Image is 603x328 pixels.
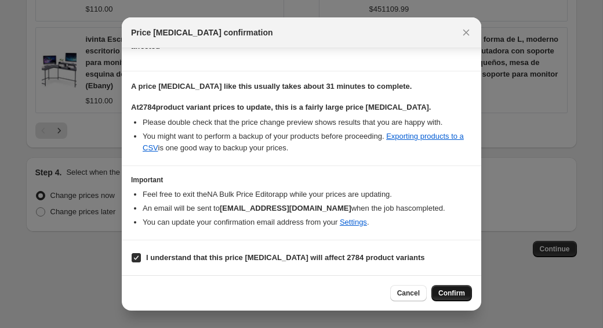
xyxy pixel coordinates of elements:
[131,175,472,185] h3: Important
[131,82,412,91] b: A price [MEDICAL_DATA] like this usually takes about 31 minutes to complete.
[131,27,273,38] span: Price [MEDICAL_DATA] confirmation
[143,217,472,228] li: You can update your confirmation email address from your .
[397,289,420,298] span: Cancel
[146,253,425,262] b: I understand that this price [MEDICAL_DATA] will affect 2784 product variants
[220,204,351,212] b: [EMAIL_ADDRESS][DOMAIN_NAME]
[390,285,427,301] button: Cancel
[143,189,472,200] li: Feel free to exit the NA Bulk Price Editor app while your prices are updating.
[458,24,474,41] button: Close
[438,289,465,298] span: Confirm
[340,218,367,226] a: Settings
[143,132,464,152] a: Exporting products to a CSV
[431,285,472,301] button: Confirm
[131,103,431,111] b: At 2784 product variant prices to update, this is a fairly large price [MEDICAL_DATA].
[143,117,472,128] li: Please double check that the price change preview shows results that you are happy with.
[143,203,472,214] li: An email will be sent to when the job has completed .
[143,131,472,154] li: You might want to perform a backup of your products before proceeding. is one good way to backup ...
